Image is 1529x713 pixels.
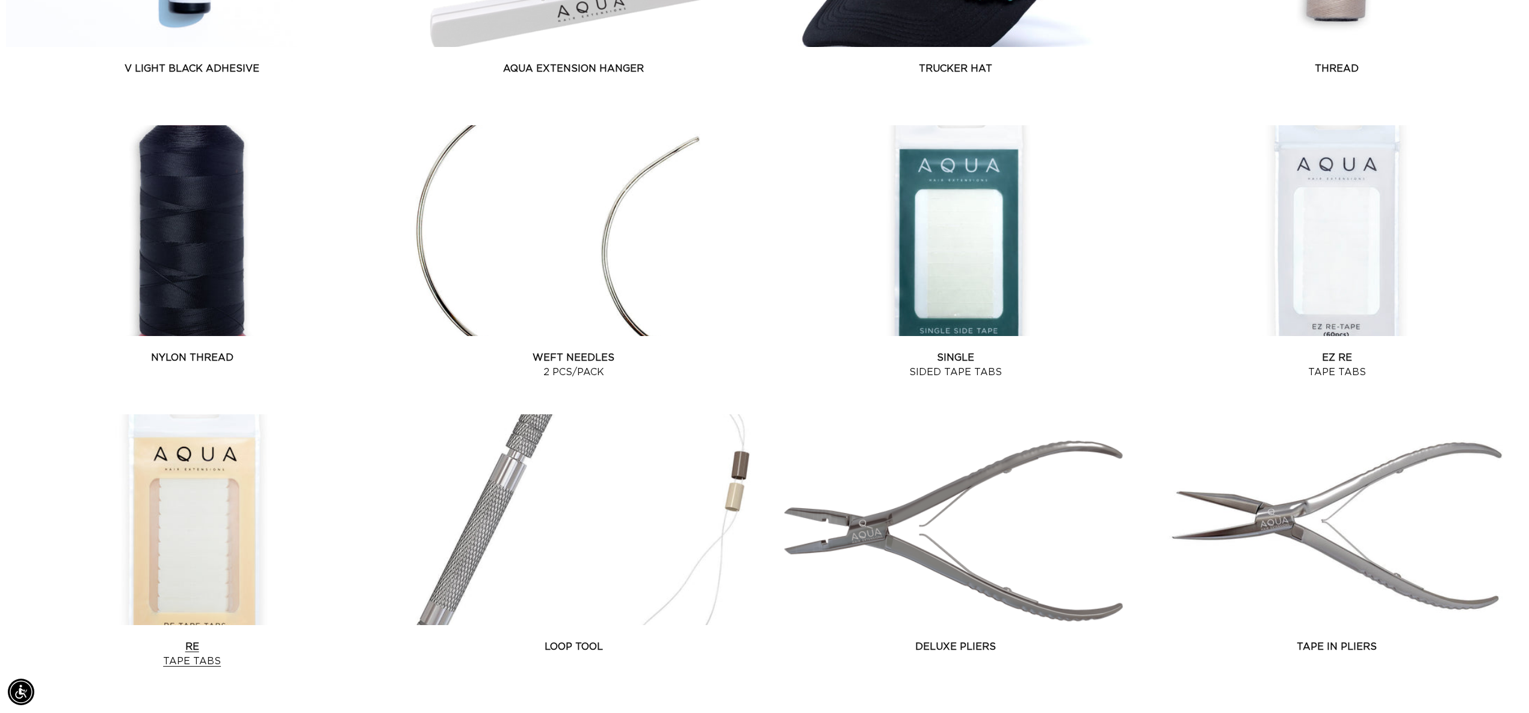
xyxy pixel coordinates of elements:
a: Tape In Pliers [1151,640,1523,654]
a: Thread [1151,61,1523,76]
a: EZ Re Tape Tabs [1151,350,1523,379]
iframe: Chat Widget [1469,655,1529,713]
a: Trucker Hat [770,61,1141,76]
a: Weft Needles 2 pcs/pack [388,350,759,379]
a: AQUA Extension Hanger [388,61,759,76]
a: Re Tape Tabs [6,640,378,668]
a: Deluxe Pliers [770,640,1141,654]
a: V Light Black Adhesive [6,61,378,76]
a: Single Sided Tape Tabs [770,350,1141,379]
a: Nylon Thread [6,350,378,365]
div: Accessibility Menu [8,679,34,705]
a: Loop Tool [388,640,759,654]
